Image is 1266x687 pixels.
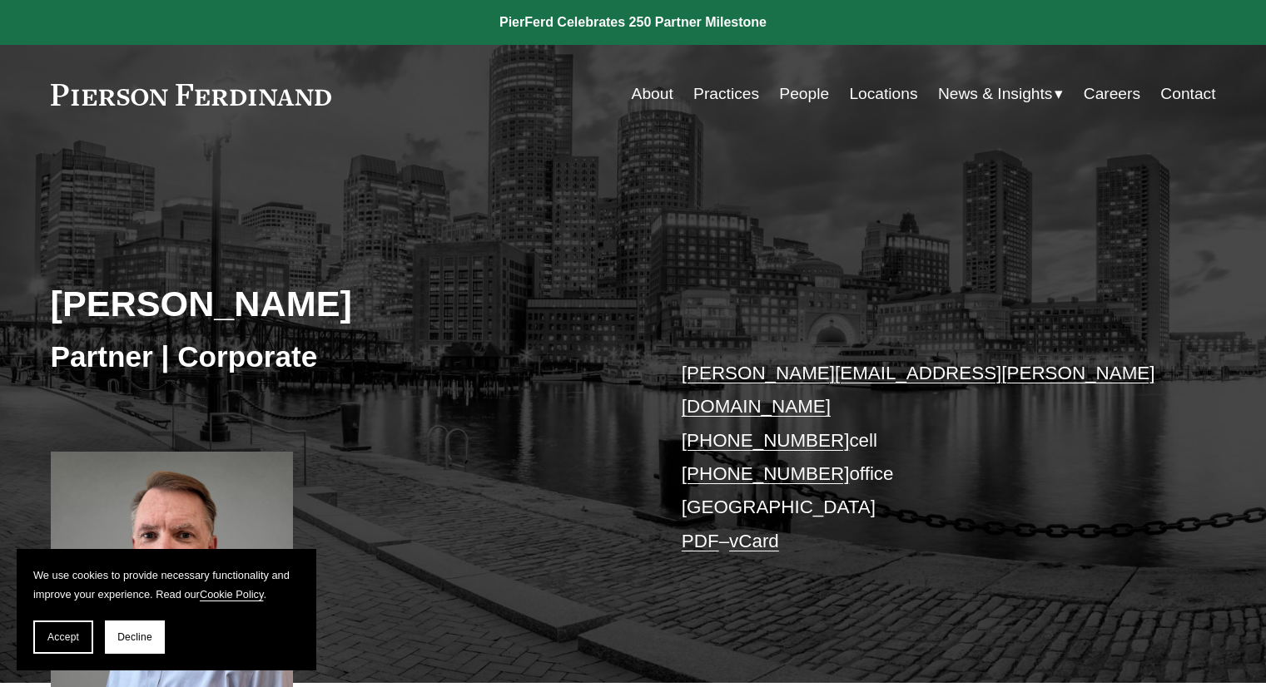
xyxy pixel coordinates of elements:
h2: [PERSON_NAME] [51,282,633,325]
a: [PHONE_NUMBER] [682,463,850,484]
a: Cookie Policy [200,588,264,601]
a: PDF [682,531,719,551]
a: People [779,78,829,110]
a: [PERSON_NAME][EMAIL_ADDRESS][PERSON_NAME][DOMAIN_NAME] [682,363,1155,417]
section: Cookie banner [17,549,316,670]
a: About [632,78,673,110]
a: Careers [1084,78,1140,110]
h3: Partner | Corporate [51,339,633,375]
span: News & Insights [938,80,1053,109]
a: folder dropdown [938,78,1064,110]
a: Contact [1160,78,1215,110]
a: [PHONE_NUMBER] [682,430,850,451]
button: Decline [105,620,165,654]
a: vCard [729,531,779,551]
a: Practices [693,78,759,110]
a: Locations [849,78,917,110]
span: Decline [117,631,152,643]
button: Accept [33,620,93,654]
p: cell office [GEOGRAPHIC_DATA] – [682,357,1167,558]
p: We use cookies to provide necessary functionality and improve your experience. Read our . [33,566,300,604]
span: Accept [47,631,79,643]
